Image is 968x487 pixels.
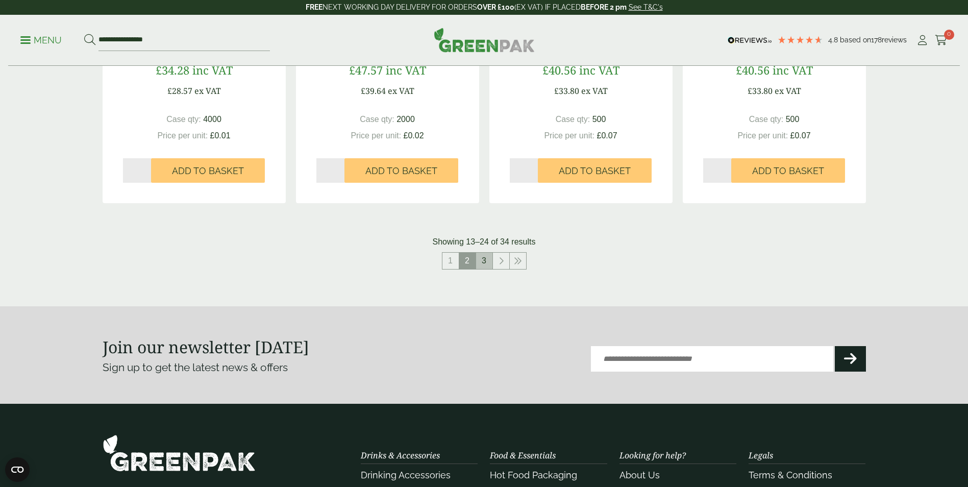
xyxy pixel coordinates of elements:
span: £34.28 [156,62,189,78]
span: Based on [840,36,871,44]
span: inc VAT [773,62,813,78]
a: See T&C's [629,3,663,11]
span: ex VAT [194,85,221,96]
span: Price per unit: [544,131,594,140]
a: 3 [476,253,492,269]
img: REVIEWS.io [728,37,772,44]
img: GreenPak Supplies [103,434,256,472]
i: Cart [935,35,948,45]
span: Case qty: [360,115,394,124]
span: Add to Basket [172,165,244,177]
button: Add to Basket [538,158,652,183]
span: Price per unit: [351,131,401,140]
span: ex VAT [775,85,801,96]
span: inc VAT [192,62,233,78]
span: Case qty: [749,115,784,124]
strong: Join our newsletter [DATE] [103,336,309,358]
span: 500 [592,115,606,124]
span: £40.56 [542,62,576,78]
span: £0.02 [404,131,424,140]
span: £28.57 [167,85,192,96]
p: Showing 13–24 of 34 results [433,236,536,248]
strong: FREE [306,3,322,11]
button: Add to Basket [344,158,458,183]
span: £0.07 [790,131,811,140]
span: Price per unit: [737,131,788,140]
a: About Us [619,470,660,480]
a: 0 [935,33,948,48]
span: ex VAT [581,85,608,96]
strong: BEFORE 2 pm [581,3,627,11]
span: Case qty: [166,115,201,124]
i: My Account [916,35,929,45]
div: 4.78 Stars [777,35,823,44]
span: £39.64 [361,85,386,96]
p: Sign up to get the latest news & offers [103,359,446,376]
button: Add to Basket [151,158,265,183]
span: 0 [944,30,954,40]
strong: OVER £100 [477,3,514,11]
a: Menu [20,34,62,44]
a: Drinking Accessories [361,470,451,480]
a: Hot Food Packaging [490,470,577,480]
span: 2000 [396,115,415,124]
button: Open CMP widget [5,457,30,482]
span: £0.07 [597,131,617,140]
span: Add to Basket [559,165,631,177]
span: £47.57 [349,62,383,78]
span: £40.56 [736,62,770,78]
span: £0.01 [210,131,231,140]
span: ex VAT [388,85,414,96]
p: Menu [20,34,62,46]
span: 500 [786,115,800,124]
button: Add to Basket [731,158,845,183]
span: £33.80 [554,85,579,96]
span: Add to Basket [365,165,437,177]
span: 4000 [203,115,221,124]
span: inc VAT [579,62,619,78]
span: 2 [459,253,476,269]
a: 1 [442,253,459,269]
span: inc VAT [386,62,426,78]
span: Add to Basket [752,165,824,177]
span: Price per unit: [157,131,208,140]
span: 178 [871,36,882,44]
span: 4.8 [828,36,840,44]
span: £33.80 [748,85,773,96]
a: Terms & Conditions [749,470,832,480]
span: reviews [882,36,907,44]
span: Case qty: [556,115,590,124]
img: GreenPak Supplies [434,28,535,52]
